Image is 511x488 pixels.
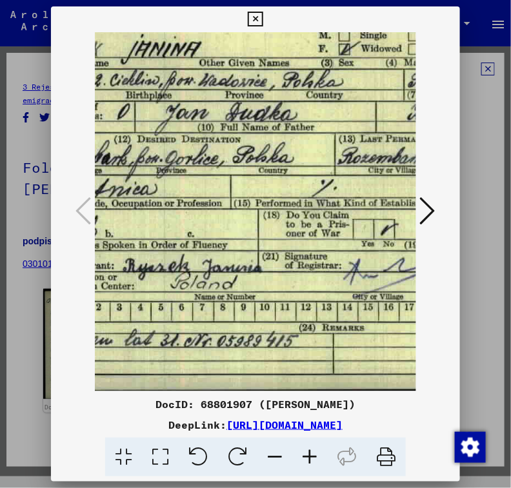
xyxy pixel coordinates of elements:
img: Zmiana zgody [455,432,486,463]
font: DocID: 68801907 ([PERSON_NAME]) [155,398,356,411]
a: [URL][DOMAIN_NAME] [226,418,343,431]
font: DeepLink: [168,418,226,431]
